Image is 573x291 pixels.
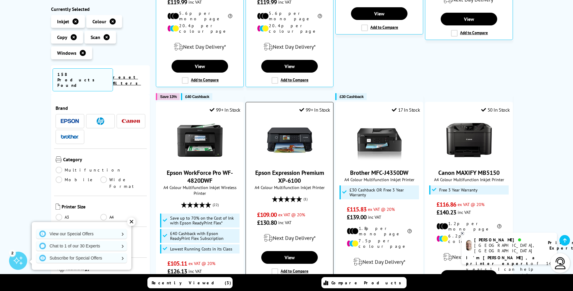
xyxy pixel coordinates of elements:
[188,260,215,266] span: ex VAT @ 20%
[91,34,100,40] span: Scan
[249,230,330,247] div: modal_delivery
[428,249,510,266] div: modal_delivery
[56,105,146,111] span: Brand
[167,260,187,267] span: £105.11
[113,74,141,86] a: reset filters
[57,18,69,25] span: Inkjet
[257,219,277,227] span: £130.80
[261,60,317,73] a: View
[554,257,566,269] img: user-headset-light.svg
[335,93,366,100] button: £30 Cashback
[428,177,510,182] span: A4 Colour Multifunction Inkjet Printer
[127,217,136,226] div: ✕
[167,267,187,275] span: £126.13
[474,243,540,253] div: [GEOGRAPHIC_DATA], [GEOGRAPHIC_DATA]
[61,119,79,123] img: Epson
[188,268,202,274] span: inc VAT
[159,185,240,196] span: A4 Colour Multifunction Inkjet Wireless Printer
[249,185,330,190] span: A4 Colour Multifunction Inkjet Printer
[446,117,492,163] img: Canon MAXIFY MB5150
[56,214,101,221] a: A3
[156,93,180,100] button: Save 13%
[441,13,497,25] a: View
[122,117,140,125] a: Canon
[57,34,67,40] span: Copy
[152,280,231,286] span: Recently Viewed (3)
[481,107,510,113] div: 50 In Stock
[267,117,312,163] img: Epson Expression Premium XP-6100
[436,221,501,232] li: 1.2p per mono page
[351,7,407,20] a: View
[347,226,412,237] li: 1.8p per mono page
[339,253,420,270] div: modal_delivery
[436,208,456,216] span: £140.23
[61,117,79,125] a: Epson
[451,30,488,37] label: Add to Compare
[340,94,363,99] span: £30 Cashback
[304,193,307,205] span: (1)
[436,201,456,208] span: £116.86
[170,216,238,225] span: Save up to 70% on the Cost of Ink with Epson ReadyPrint Flex*
[170,247,232,251] span: Lowest Running Costs in its Class
[272,77,308,84] label: Add to Compare
[61,135,79,139] img: Brother
[147,277,233,288] a: Recently Viewed (3)
[466,255,552,284] p: of 14 years! I can help you choose the right product
[368,214,381,220] span: inc VAT
[368,206,395,212] span: ex VAT @ 20%
[357,158,402,164] a: Brother MFC-J4350DW
[299,107,330,113] div: 99+ In Stock
[257,211,277,219] span: £109.00
[278,220,291,225] span: inc VAT
[278,212,305,217] span: ex VAT @ 20%
[170,231,238,241] span: £40 Cashback with Epson ReadyPrint Flex Subscription
[249,38,330,55] div: modal_delivery
[91,117,109,125] a: HP
[51,6,150,12] div: Currently Selected
[160,94,177,99] span: Save 13%
[167,11,232,21] li: 5.6p per mono page
[53,68,113,91] span: 158 Products Found
[36,241,127,251] a: Chat to 1 of our 30 Experts
[185,94,209,99] span: £40 Cashback
[331,280,404,286] span: Compare Products
[210,107,240,113] div: 99+ In Stock
[466,240,472,251] img: ashley-livechat.png
[458,201,484,207] span: ex VAT @ 20%
[439,188,478,192] span: Free 3 Year Warranty
[36,229,127,239] a: View our Special Offers
[255,169,324,185] a: Epson Expression Premium XP-6100
[97,117,104,125] img: HP
[177,117,223,163] img: Epson WorkForce Pro WF-4820DWF
[349,188,418,197] span: £30 Cashback OR Free 3 Year Warranty
[361,25,398,31] label: Add to Compare
[167,23,232,34] li: 20.4p per colour page
[122,119,140,123] img: Canon
[436,233,501,244] li: 6.2p per colour page
[458,209,471,215] span: inc VAT
[267,158,312,164] a: Epson Expression Premium XP-6100
[177,158,223,164] a: Epson WorkForce Pro WF-4820DWF
[257,23,322,34] li: 20.4p per colour page
[446,158,492,164] a: Canon MAXIFY MB5150
[62,204,146,211] span: Printer Size
[339,177,420,182] span: A4 Colour Multifunction Inkjet Printer
[438,169,500,177] a: Canon MAXIFY MB5150
[213,199,219,211] span: (22)
[347,238,412,249] li: 7.5p per colour page
[181,93,212,100] button: £40 Cashback
[257,11,322,21] li: 5.6p per mono page
[100,214,145,221] a: A4
[56,156,62,162] img: Category
[167,169,233,185] a: Epson WorkForce Pro WF-4820DWF
[474,237,540,243] div: [PERSON_NAME]
[272,268,308,275] label: Add to Compare
[321,277,407,288] a: Compare Products
[357,117,402,163] img: Brother MFC-J4350DW
[56,167,121,173] a: Multifunction
[92,18,106,25] span: Colour
[57,50,76,56] span: Windows
[56,176,101,190] a: Mobile
[9,250,16,256] div: 2
[100,176,145,190] a: Wide Format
